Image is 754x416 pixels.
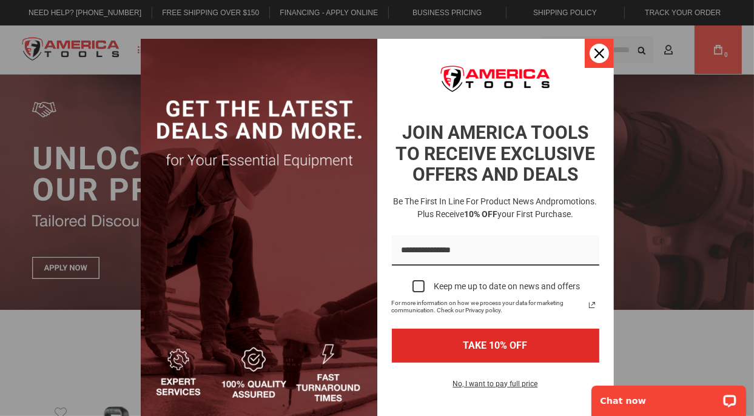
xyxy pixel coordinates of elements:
[584,378,754,416] iframe: LiveChat chat widget
[417,196,597,219] span: promotions. Plus receive your first purchase.
[392,235,599,266] input: Email field
[464,209,497,219] strong: 10% OFF
[585,39,614,68] button: Close
[594,49,604,58] svg: close icon
[396,122,595,185] strong: JOIN AMERICA TOOLS TO RECEIVE EXCLUSIVE OFFERS AND DEALS
[585,298,599,312] a: Read our Privacy Policy
[585,298,599,312] svg: link icon
[392,300,585,314] span: For more information on how we process your data for marketing communication. Check our Privacy p...
[389,195,602,221] h3: Be the first in line for product news and
[434,281,581,292] div: Keep me up to date on news and offers
[392,329,599,362] button: TAKE 10% OFF
[443,377,548,398] button: No, I want to pay full price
